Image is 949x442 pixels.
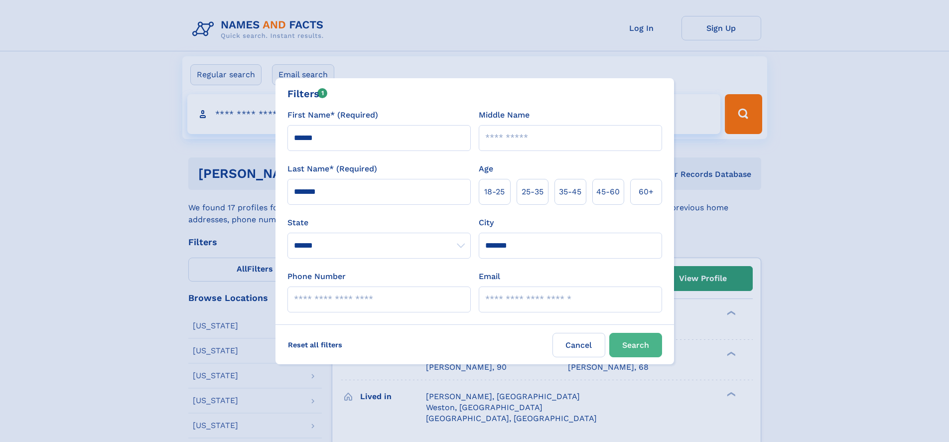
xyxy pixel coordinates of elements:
label: Email [479,271,500,283]
label: Phone Number [287,271,346,283]
label: First Name* (Required) [287,109,378,121]
span: 18‑25 [484,186,505,198]
div: Filters [287,86,328,101]
label: Age [479,163,493,175]
span: 25‑35 [522,186,543,198]
label: State [287,217,471,229]
label: City [479,217,494,229]
label: Cancel [552,333,605,357]
label: Middle Name [479,109,530,121]
button: Search [609,333,662,357]
span: 45‑60 [596,186,620,198]
span: 60+ [639,186,654,198]
label: Last Name* (Required) [287,163,377,175]
label: Reset all filters [281,333,349,357]
span: 35‑45 [559,186,581,198]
